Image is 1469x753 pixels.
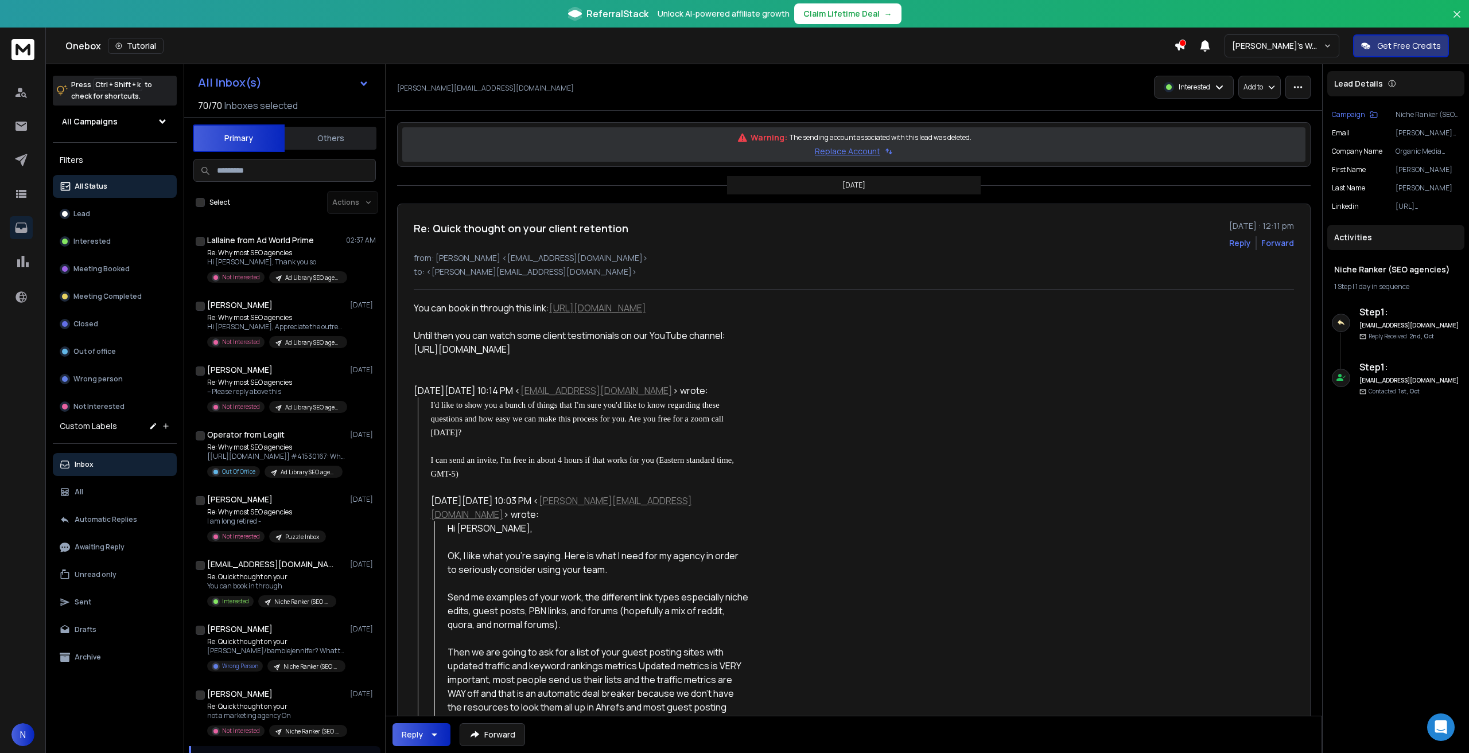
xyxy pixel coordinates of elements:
[207,322,345,331] p: Hi [PERSON_NAME], Appreciate the outreach
[586,7,648,21] span: ReferralStack
[1427,713,1455,741] div: Open Intercom Messenger
[207,429,285,440] h1: Operator from Legiit
[285,126,376,151] button: Others
[53,285,177,308] button: Meeting Completed
[62,116,118,127] h1: All Campaigns
[1359,376,1460,385] h6: [EMAIL_ADDRESS][DOMAIN_NAME]
[53,618,177,641] button: Drafts
[53,152,177,168] h3: Filters
[75,625,96,634] p: Drafts
[1332,110,1378,119] button: Campaign
[224,99,298,112] h3: Inboxes selected
[397,84,574,93] p: [PERSON_NAME][EMAIL_ADDRESS][DOMAIN_NAME]
[1332,147,1382,156] p: Company Name
[285,274,340,282] p: Ad Library SEO agencies
[207,364,273,376] h1: [PERSON_NAME]
[73,237,111,246] p: Interested
[75,515,137,524] p: Automatic Replies
[751,132,787,143] p: Warning:
[1396,147,1460,156] p: Organic Media Group
[207,559,333,570] h1: [EMAIL_ADDRESS][DOMAIN_NAME]
[108,38,164,54] button: Tutorial
[431,494,692,521] a: [PERSON_NAME][EMAIL_ADDRESS][DOMAIN_NAME]
[53,175,177,198] button: All Status
[884,8,892,19] span: →
[350,689,376,699] p: [DATE]
[1396,202,1460,211] p: [URL][DOMAIN_NAME]
[431,400,726,437] span: I'd like to show you a bunch of things that I'm sure you'd like to know regarding these questions...
[285,403,340,412] p: Ad Library SEO agencies
[1332,110,1365,119] p: Campaign
[207,235,314,246] h1: Lallaine from Ad World Prime
[1334,78,1383,89] p: Lead Details
[285,727,340,736] p: Niche Ranker (SEO agencies)
[207,572,336,582] p: Re: Quick thought on your
[1334,264,1458,275] h1: Niche Ranker (SEO agencies)
[65,38,1174,54] div: Onebox
[1261,237,1294,249] div: Forward
[392,723,450,746] button: Reply
[75,653,101,662] p: Archive
[207,387,345,396] p: -- Please reply above this
[222,532,260,541] p: Not Interested
[1334,282,1351,291] span: 1 Step
[414,301,749,356] div: You can book in through this link: Until then you can watch some client testimonials on our YouTu...
[207,257,345,267] p: Hi [PERSON_NAME], Thank you so
[285,338,340,347] p: Ad Library SEO agencies
[350,365,376,374] p: [DATE]
[11,723,34,746] button: N
[1396,184,1460,193] p: [PERSON_NAME]
[207,702,345,711] p: Re: Quick thought on your
[53,257,177,280] button: Meeting Booked
[1396,128,1460,138] p: [PERSON_NAME][EMAIL_ADDRESS][DOMAIN_NAME]
[549,302,646,314] a: [URL][DOMAIN_NAME]
[71,79,152,102] p: Press to check for shortcuts.
[53,536,177,559] button: Awaiting Reply
[53,230,177,253] button: Interested
[53,368,177,391] button: Wrong person
[73,292,142,301] p: Meeting Completed
[1369,387,1420,396] p: Contacted
[1409,332,1434,340] span: 2nd, Oct
[350,625,376,634] p: [DATE]
[283,662,339,671] p: Niche Ranker (SEO agencies)
[60,420,117,432] h3: Custom Labels
[222,597,249,606] p: Interested
[274,598,329,606] p: Niche Ranker (SEO agencies)
[53,508,177,531] button: Automatic Replies
[1398,387,1420,395] span: 1st, Oct
[53,453,177,476] button: Inbox
[53,591,177,614] button: Sent
[790,133,971,142] p: The sending account associated with this lead was deleted.
[520,384,673,397] a: [EMAIL_ADDRESS][DOMAIN_NAME]
[207,248,345,257] p: Re: Why most SEO agencies
[1359,360,1460,374] h6: Step 1 :
[448,590,749,631] div: Send me examples of your work, the different link types especially niche edits, guest posts, PBN ...
[73,319,98,329] p: Closed
[207,711,345,720] p: not a marketing agency On
[207,508,326,517] p: Re: Why most SEO agencies
[207,313,345,322] p: Re: Why most SEO agencies
[1369,332,1434,341] p: Reply Received
[53,481,177,504] button: All
[75,598,91,607] p: Sent
[53,646,177,669] button: Archive
[222,727,260,735] p: Not Interested
[222,338,260,346] p: Not Interested
[73,209,90,219] p: Lead
[460,723,525,746] button: Forward
[1377,40,1441,52] p: Get Free Credits
[1449,7,1464,34] button: Close banner
[431,455,736,478] span: I can send an invite, I'm free in about 4 hours if that works for you (Eastern standard time, GMT-5)
[94,78,142,91] span: Ctrl + Shift + k
[189,71,378,94] button: All Inbox(s)
[414,220,628,236] h1: Re: Quick thought on your client retention
[414,266,1294,278] p: to: <[PERSON_NAME][EMAIL_ADDRESS][DOMAIN_NAME]>
[53,395,177,418] button: Not Interested
[207,378,345,387] p: Re: Why most SEO agencies
[75,570,116,579] p: Unread only
[75,460,94,469] p: Inbox
[53,202,177,225] button: Lead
